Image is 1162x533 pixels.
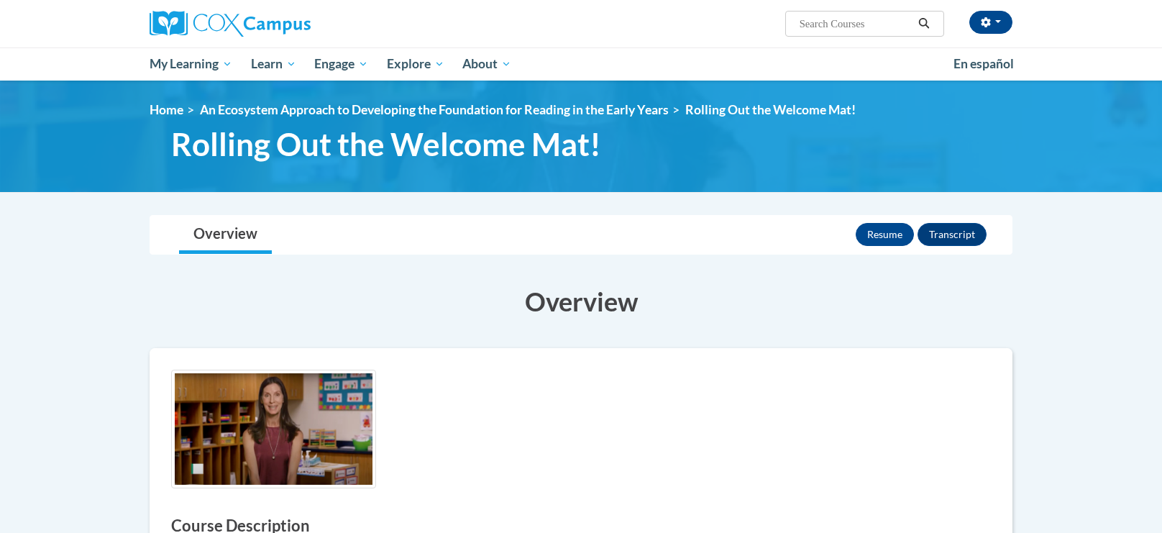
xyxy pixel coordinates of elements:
[314,55,368,73] span: Engage
[140,47,242,81] a: My Learning
[798,15,913,32] input: Search Courses
[179,216,272,254] a: Overview
[128,47,1034,81] div: Main menu
[953,56,1014,71] span: En español
[150,55,232,73] span: My Learning
[462,55,511,73] span: About
[856,223,914,246] button: Resume
[150,102,183,117] a: Home
[171,370,376,488] img: Course logo image
[150,283,1012,319] h3: Overview
[200,102,669,117] a: An Ecosystem Approach to Developing the Foundation for Reading in the Early Years
[251,55,296,73] span: Learn
[378,47,454,81] a: Explore
[454,47,521,81] a: About
[150,11,423,37] a: Cox Campus
[913,15,935,32] button: Search
[305,47,378,81] a: Engage
[685,102,856,117] span: Rolling Out the Welcome Mat!
[918,223,987,246] button: Transcript
[944,49,1023,79] a: En español
[969,11,1012,34] button: Account Settings
[387,55,444,73] span: Explore
[242,47,306,81] a: Learn
[171,125,601,163] span: Rolling Out the Welcome Mat!
[150,11,311,37] img: Cox Campus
